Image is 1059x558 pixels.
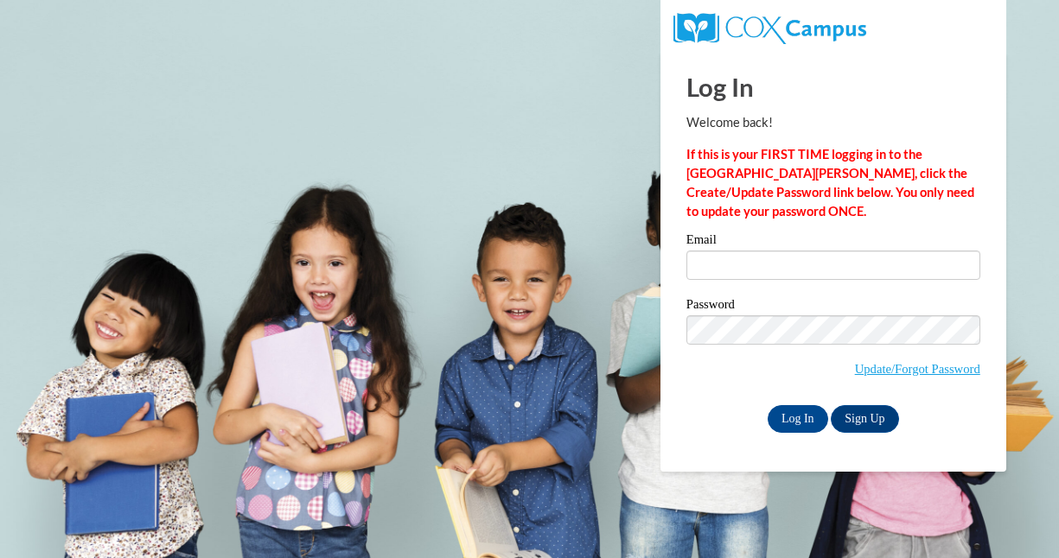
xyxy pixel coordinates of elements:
a: COX Campus [673,20,866,35]
p: Welcome back! [686,113,980,132]
a: Sign Up [831,405,898,433]
strong: If this is your FIRST TIME logging in to the [GEOGRAPHIC_DATA][PERSON_NAME], click the Create/Upd... [686,147,974,219]
h1: Log In [686,69,980,105]
a: Update/Forgot Password [855,362,980,376]
input: Log In [768,405,828,433]
label: Password [686,298,980,315]
img: COX Campus [673,13,866,44]
label: Email [686,233,980,250]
